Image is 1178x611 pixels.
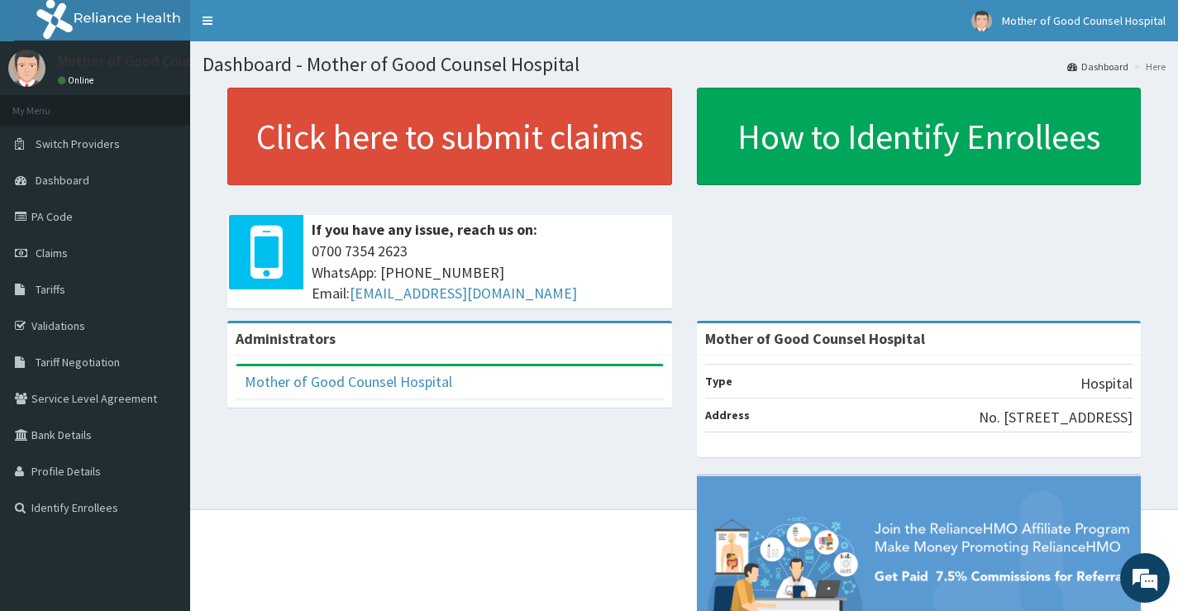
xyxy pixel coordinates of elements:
[697,88,1142,185] a: How to Identify Enrollees
[203,54,1166,75] h1: Dashboard - Mother of Good Counsel Hospital
[705,374,732,389] b: Type
[36,136,120,151] span: Switch Providers
[31,83,67,124] img: d_794563401_company_1708531726252_794563401
[36,282,65,297] span: Tariffs
[312,241,664,304] span: 0700 7354 2623 WhatsApp: [PHONE_NUMBER] Email:
[58,54,271,69] p: Mother of Good Counsel Hospital
[36,355,120,370] span: Tariff Negotiation
[705,329,925,348] strong: Mother of Good Counsel Hospital
[271,8,311,48] div: Minimize live chat window
[36,246,68,260] span: Claims
[8,50,45,87] img: User Image
[58,74,98,86] a: Online
[1130,60,1166,74] li: Here
[312,220,537,239] b: If you have any issue, reach us on:
[1002,13,1166,28] span: Mother of Good Counsel Hospital
[1067,60,1128,74] a: Dashboard
[36,173,89,188] span: Dashboard
[236,329,336,348] b: Administrators
[971,11,992,31] img: User Image
[86,93,278,114] div: Chat with us now
[1080,373,1133,394] p: Hospital
[705,408,750,422] b: Address
[979,407,1133,428] p: No. [STREET_ADDRESS]
[245,372,452,391] a: Mother of Good Counsel Hospital
[227,88,672,185] a: Click here to submit claims
[350,284,577,303] a: [EMAIL_ADDRESS][DOMAIN_NAME]
[8,422,315,480] textarea: Type your message and hit 'Enter'
[96,193,228,360] span: We're online!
